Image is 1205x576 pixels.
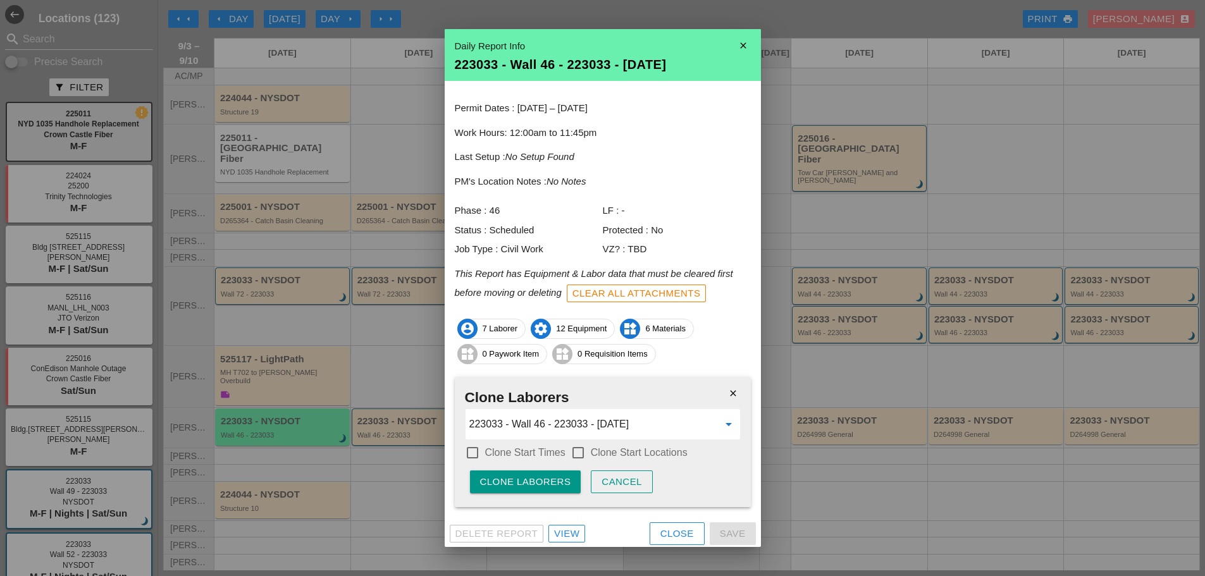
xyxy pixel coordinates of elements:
[621,319,693,339] span: 6 Materials
[455,223,603,238] div: Status : Scheduled
[547,176,586,187] i: No Notes
[465,387,741,408] h2: Clone Laborers
[603,223,751,238] div: Protected : No
[591,446,688,459] label: Clone Start Locations
[457,344,478,364] i: widgets
[548,525,585,542] a: View
[455,175,751,189] p: PM's Location Notes :
[721,417,736,432] i: arrow_drop_down
[603,204,751,218] div: LF : -
[554,527,579,541] div: View
[731,33,756,58] i: close
[552,344,572,364] i: widgets
[458,319,526,339] span: 7 Laborer
[485,446,565,459] label: Clone Start Times
[455,242,603,257] div: Job Type : Civil Work
[720,381,746,406] i: close
[455,268,733,298] i: This Report has Equipment & Labor data that must be cleared first before moving or deleting
[572,286,701,301] div: Clear All Attachments
[469,414,719,434] input: Pick Destination Report
[505,151,574,162] i: No Setup Found
[455,204,603,218] div: Phase : 46
[458,344,547,364] span: 0 Paywork Item
[602,475,642,489] div: Cancel
[455,58,751,71] div: 223033 - Wall 46 - 223033 - [DATE]
[531,319,551,339] i: settings
[660,527,694,541] div: Close
[457,319,478,339] i: account_circle
[480,475,571,489] div: Clone Laborers
[567,285,707,302] button: Clear All Attachments
[650,522,705,545] button: Close
[531,319,614,339] span: 12 Equipment
[591,470,653,493] button: Cancel
[553,344,655,364] span: 0 Requisition Items
[620,319,640,339] i: widgets
[603,242,751,257] div: VZ? : TBD
[455,126,751,140] p: Work Hours: 12:00am to 11:45pm
[455,150,751,164] p: Last Setup :
[455,101,751,116] p: Permit Dates : [DATE] – [DATE]
[470,470,581,493] button: Clone Laborers
[455,39,751,54] div: Daily Report Info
